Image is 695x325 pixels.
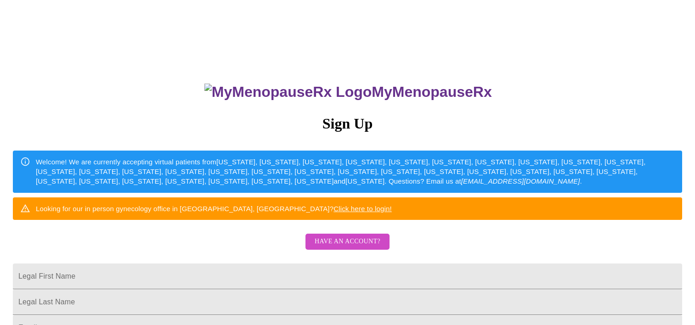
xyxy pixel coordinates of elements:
h3: Sign Up [13,115,682,132]
h3: MyMenopauseRx [14,84,683,101]
a: Click here to login! [333,205,392,213]
div: Looking for our in person gynecology office in [GEOGRAPHIC_DATA], [GEOGRAPHIC_DATA]? [36,200,392,217]
span: Have an account? [315,236,380,247]
a: Have an account? [303,244,392,252]
img: MyMenopauseRx Logo [204,84,372,101]
button: Have an account? [305,234,390,250]
em: [EMAIL_ADDRESS][DOMAIN_NAME] [461,177,580,185]
div: Welcome! We are currently accepting virtual patients from [US_STATE], [US_STATE], [US_STATE], [US... [36,153,675,190]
